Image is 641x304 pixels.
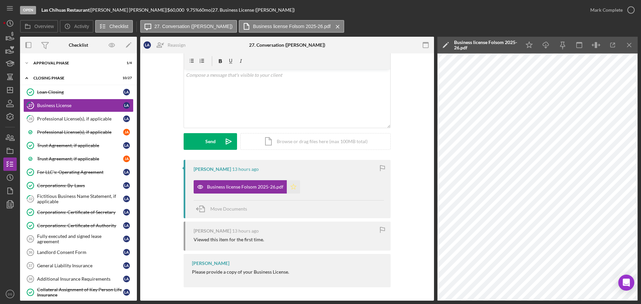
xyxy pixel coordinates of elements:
[23,85,134,99] a: Loan ClosingLA
[37,89,123,95] div: Loan Closing
[23,99,134,112] a: 27Business LicenseLA
[23,192,134,206] a: 32Fictitious Business Name Statement, if applicableLA
[33,76,115,80] div: Closing Phase
[37,263,123,268] div: General Liability Insurance
[23,232,134,246] a: 35Fully executed and signed lease agreementLA
[194,167,231,172] div: [PERSON_NAME]
[37,129,123,135] div: Professional License(s), if applicable
[123,129,130,135] div: J A
[28,103,33,107] tspan: 27
[91,7,167,13] div: [PERSON_NAME] [PERSON_NAME] |
[74,24,89,29] label: Activity
[28,264,32,268] tspan: 37
[194,180,300,194] button: Business license Folsom 2025-26.pdf
[232,167,259,172] time: 2025-09-17 03:56
[168,38,186,52] div: Reassign
[110,24,129,29] label: Checklist
[194,228,231,234] div: [PERSON_NAME]
[239,20,345,33] button: Business license Folsom 2025-26.pdf
[155,24,233,29] label: 27. Conversation ([PERSON_NAME])
[167,7,184,13] span: $60,000
[23,112,134,125] a: 28Professional License(s), if applicableLA
[123,89,130,95] div: L A
[123,182,130,189] div: L A
[211,7,295,13] div: | 27. Business License ([PERSON_NAME])
[253,24,331,29] label: Business license Folsom 2025-26.pdf
[23,286,134,299] a: Collateral Assignment of Key Person Life InsuranceLA
[207,184,283,190] div: Business license Folsom 2025-26.pdf
[8,292,12,296] text: DS
[199,7,211,13] div: 60 mo
[23,272,134,286] a: 38Additional Insurance RequirementsLA
[23,139,134,152] a: Trust Agreement, if applicableLA
[37,103,123,108] div: Business License
[194,237,264,242] div: Viewed this item for the first time.
[20,6,36,14] div: Open
[140,20,237,33] button: 27. Conversation ([PERSON_NAME])
[37,143,123,148] div: Trust Agreement, if applicable
[37,116,123,121] div: Professional License(s), if applicable
[28,277,32,281] tspan: 38
[23,259,134,272] a: 37General Liability InsuranceLA
[205,133,216,150] div: Send
[3,287,17,301] button: DS
[23,179,134,192] a: Corporations: By-LawsLA
[37,276,123,282] div: Additional Insurance Requirements
[120,76,132,80] div: 10 / 27
[123,276,130,282] div: L A
[120,61,132,65] div: 1 / 4
[194,201,254,217] button: Move Documents
[37,170,123,175] div: For LLC's: Operating Agreement
[37,156,123,162] div: Trust Agreement, if applicable
[28,237,32,241] tspan: 35
[23,125,134,139] a: Professional License(s), if applicableJA
[95,20,133,33] button: Checklist
[28,116,32,121] tspan: 28
[590,3,623,17] div: Mark Complete
[123,222,130,229] div: L A
[37,250,123,255] div: Landlord Consent Form
[37,223,123,228] div: Corporations: Certificate of Authority
[41,7,89,13] b: Las Chihuas Restaurant
[123,156,130,162] div: J A
[37,287,123,298] div: Collateral Assignment of Key Person Life Insurance
[140,38,192,52] button: LAReassign
[37,234,123,244] div: Fully executed and signed lease agreement
[584,3,638,17] button: Mark Complete
[23,246,134,259] a: 36Landlord Consent FormLA
[618,275,634,291] div: Open Intercom Messenger
[23,166,134,179] a: For LLC's: Operating AgreementLA
[123,262,130,269] div: L A
[20,20,58,33] button: Overview
[123,102,130,109] div: L A
[69,42,88,48] div: Checklist
[33,61,115,65] div: Approval Phase
[23,206,134,219] a: Corporations: Certificate of SecretaryLA
[60,20,93,33] button: Activity
[28,250,32,254] tspan: 36
[210,206,247,212] span: Move Documents
[37,210,123,215] div: Corporations: Certificate of Secretary
[123,236,130,242] div: L A
[123,249,130,256] div: L A
[37,183,123,188] div: Corporations: By-Laws
[23,219,134,232] a: Corporations: Certificate of AuthorityLA
[123,289,130,296] div: L A
[186,7,199,13] div: 9.75 %
[249,42,325,48] div: 27. Conversation ([PERSON_NAME])
[37,194,123,204] div: Fictitious Business Name Statement, if applicable
[123,142,130,149] div: L A
[123,209,130,216] div: L A
[192,261,229,266] div: [PERSON_NAME]
[41,7,91,13] div: |
[144,41,151,49] div: L A
[454,40,517,50] div: Business license Folsom 2025-26.pdf
[34,24,54,29] label: Overview
[184,133,237,150] button: Send
[23,152,134,166] a: Trust Agreement, if applicableJA
[232,228,259,234] time: 2025-09-17 03:55
[123,169,130,176] div: L A
[123,115,130,122] div: L A
[123,196,130,202] div: L A
[192,269,289,275] div: Please provide a copy of your Business License.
